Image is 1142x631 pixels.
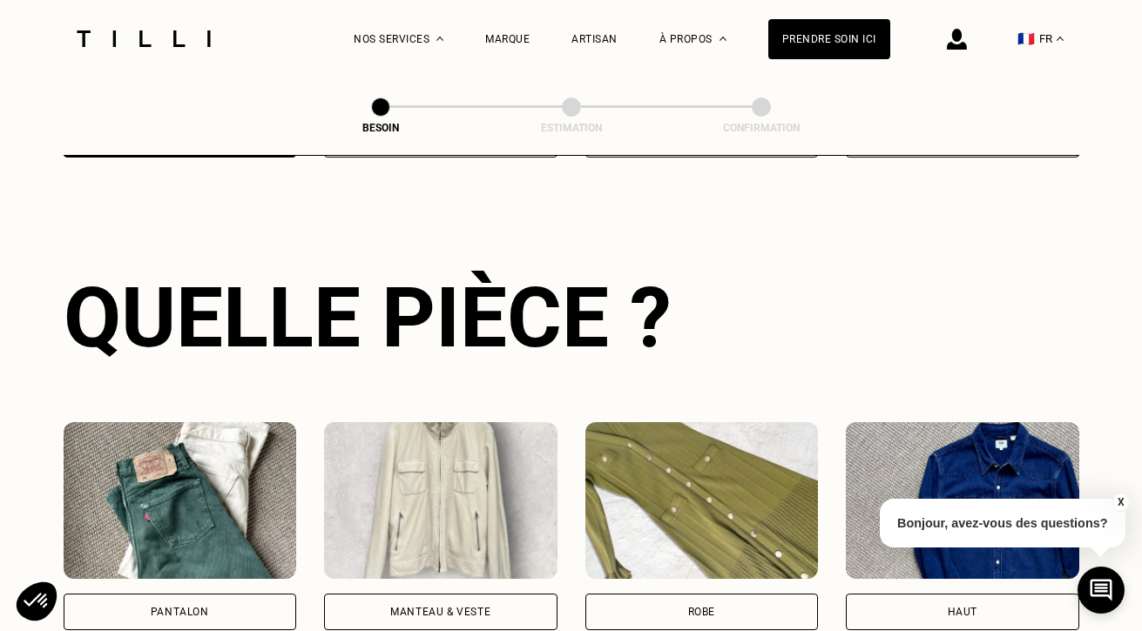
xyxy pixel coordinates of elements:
[880,499,1125,547] p: Bonjour, avez-vous des questions?
[674,122,848,134] div: Confirmation
[390,607,490,617] div: Manteau & Veste
[585,422,819,579] img: Tilli retouche votre Robe
[688,607,715,617] div: Robe
[151,607,209,617] div: Pantalon
[1017,30,1035,47] span: 🇫🇷
[64,422,297,579] img: Tilli retouche votre Pantalon
[768,19,890,59] a: Prendre soin ici
[720,37,726,41] img: Menu déroulant à propos
[71,30,217,47] img: Logo du service de couturière Tilli
[947,29,967,50] img: icône connexion
[571,33,618,45] a: Artisan
[485,33,530,45] a: Marque
[948,607,977,617] div: Haut
[294,122,468,134] div: Besoin
[1112,493,1129,512] button: X
[64,269,1079,366] div: Quelle pièce ?
[1057,37,1064,41] img: menu déroulant
[484,122,659,134] div: Estimation
[324,422,557,579] img: Tilli retouche votre Manteau & Veste
[436,37,443,41] img: Menu déroulant
[846,422,1079,579] img: Tilli retouche votre Haut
